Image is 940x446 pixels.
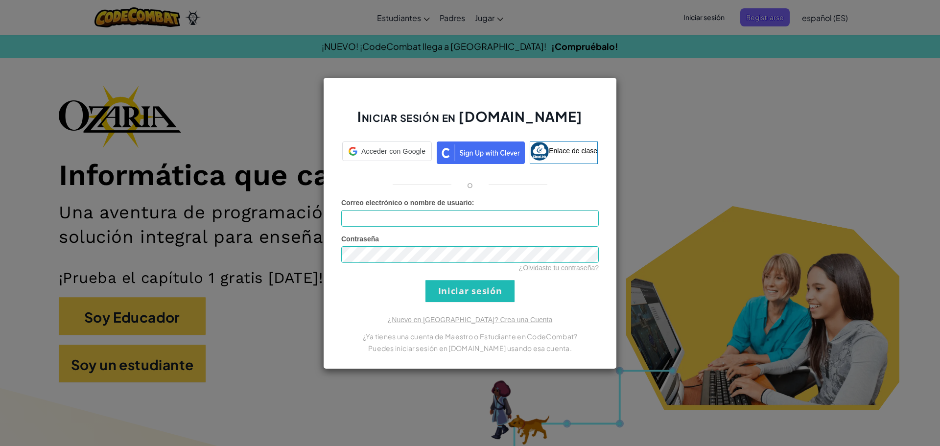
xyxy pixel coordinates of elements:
[388,316,552,324] a: ¿Nuevo en [GEOGRAPHIC_DATA]? Crea una Cuenta
[467,179,473,190] font: o
[363,332,578,341] font: ¿Ya tienes una cuenta de Maestro o Estudiante en CodeCombat?
[530,142,549,161] img: classlink-logo-small.png
[342,141,432,161] div: Acceder con Google
[361,146,425,156] span: Acceder con Google
[519,264,599,272] a: ¿Olvidaste tu contraseña?
[341,235,379,243] font: Contraseña
[549,146,597,154] font: Enlace de clase
[341,199,472,207] font: Correo electrónico o nombre de usuario
[472,199,474,207] font: :
[357,108,582,125] font: Iniciar sesión en [DOMAIN_NAME]
[368,344,572,352] font: Puedes iniciar sesión en [DOMAIN_NAME] usando esa cuenta.
[342,141,432,164] a: Acceder con Google
[437,141,525,164] img: clever_sso_button@2x.png
[425,280,515,302] input: Iniciar sesión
